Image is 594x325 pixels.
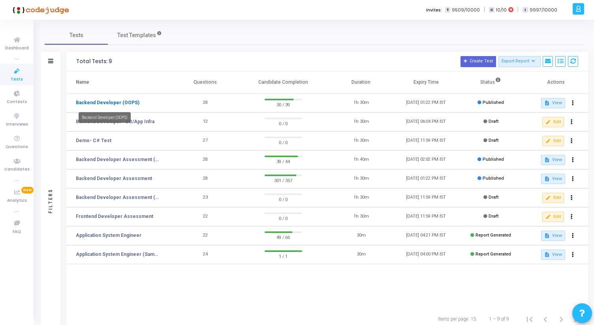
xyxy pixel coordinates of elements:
div: Filters [47,157,54,244]
td: 30m [329,226,393,245]
img: logo [10,2,69,18]
span: 0 / 0 [265,195,302,203]
mat-icon: description [544,233,550,239]
a: Backend Developer (OOPS) [76,99,139,106]
span: 1 / 1 [265,252,302,260]
span: Report Generated [476,233,511,238]
mat-icon: edit [545,138,551,144]
span: Draft [489,138,498,143]
span: 10/10 [496,7,507,13]
td: 12 [173,113,238,132]
th: Actions [523,71,588,94]
td: 27 [173,132,238,150]
span: 0 / 0 [265,119,302,127]
td: 28 [173,169,238,188]
button: View [541,174,565,184]
td: [DATE] 04:21 PM IST [393,226,458,245]
span: Tests [11,76,23,83]
div: 15 [471,316,476,323]
span: Analytics [7,197,27,204]
div: Total Tests: 9 [76,58,112,65]
span: Draft [489,119,498,124]
button: Create Test [461,56,496,67]
td: [DATE] 01:22 PM IST [393,94,458,113]
div: Backend Developer (OOPS) [79,112,131,123]
a: Frontend Developer Assessment [76,213,153,220]
td: 28 [173,150,238,169]
mat-icon: edit [545,119,551,125]
th: Expiry Time [393,71,458,94]
td: [DATE] 01:22 PM IST [393,169,458,188]
td: 24 [173,245,238,264]
a: Backend Developer Assessment (C# & .Net) [76,194,161,201]
button: Edit [542,136,564,146]
span: Report Generated [476,252,511,257]
label: Invites: [426,7,442,13]
a: Application System Engineer (Sample Test) [76,251,161,258]
a: Demo- C# Test [76,137,111,144]
div: Items per page: [438,316,469,323]
button: Edit [542,193,564,203]
th: Duration [329,71,393,94]
span: 9997/10000 [530,7,557,13]
td: 1h 30m [329,94,393,113]
td: 1h 30m [329,188,393,207]
mat-icon: description [544,157,550,163]
span: Tests [70,31,83,39]
td: 30m [329,245,393,264]
td: 22 [173,207,238,226]
span: New [21,187,34,193]
span: Draft [489,214,498,219]
a: Backend Developer Assessment [76,175,152,182]
a: Application System Engineer [76,232,141,239]
td: 22 [173,226,238,245]
button: Export Report [498,56,541,67]
td: 1h 40m [329,150,393,169]
span: Contests [7,99,27,105]
th: Status [459,71,523,94]
td: [DATE] 11:59 PM IST [393,132,458,150]
th: Candidate Completion [238,71,329,94]
button: View [541,250,565,260]
td: 1h 30m [329,169,393,188]
span: Interviews [6,121,28,128]
span: Published [483,157,504,162]
td: 23 [173,188,238,207]
td: [DATE] 06:04 PM IST [393,113,458,132]
mat-icon: edit [545,195,551,201]
td: 28 [173,94,238,113]
span: T [445,7,450,13]
div: 1 – 9 of 9 [489,316,509,323]
span: Test Templates [117,31,156,39]
mat-icon: edit [545,214,551,220]
button: Edit [542,117,564,127]
mat-icon: description [544,176,550,182]
td: [DATE] 11:59 PM IST [393,188,458,207]
span: 9509/10000 [452,7,480,13]
td: [DATE] 02:02 PM IST [393,150,458,169]
span: Questions [6,144,28,150]
td: 1h 30m [329,132,393,150]
span: 39 / 44 [265,157,302,165]
span: 30 / 39 [265,100,302,108]
button: View [541,155,565,165]
span: | [484,6,485,14]
span: I [523,7,528,13]
button: View [541,231,565,241]
mat-icon: description [544,100,550,106]
span: Published [483,100,504,105]
span: C [489,7,494,13]
span: | [517,6,519,14]
button: Edit [542,212,564,222]
a: Backend Developer Assessment (C# & .Net) [76,156,161,163]
td: [DATE] 04:00 PM IST [393,245,458,264]
td: 1h 30m [329,113,393,132]
td: [DATE] 11:59 PM IST [393,207,458,226]
span: Draft [489,195,498,200]
button: View [541,98,565,108]
th: Questions [173,71,238,94]
mat-icon: description [544,252,550,257]
th: Name [66,71,173,94]
span: Candidates [4,166,30,173]
span: 49 / 66 [265,233,302,241]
